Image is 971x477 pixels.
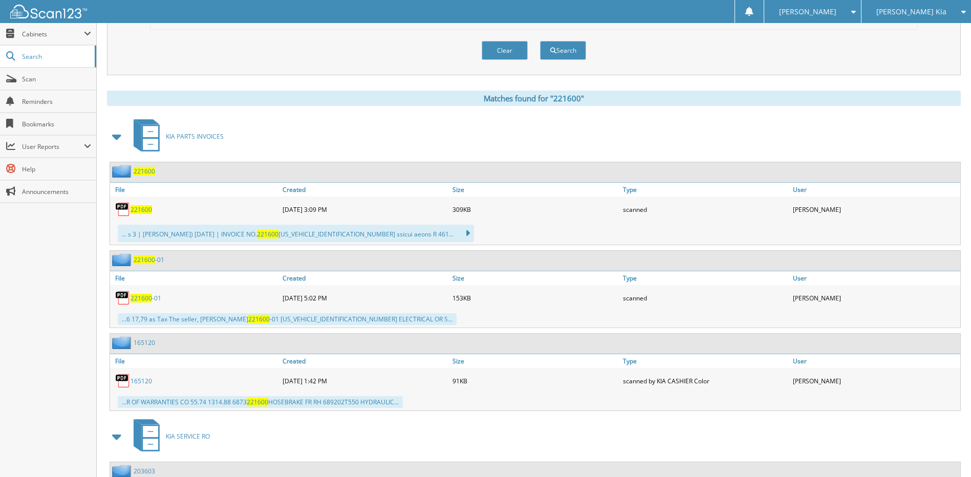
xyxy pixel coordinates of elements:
[450,371,620,391] div: 91KB
[112,336,134,349] img: folder2.png
[257,230,278,238] span: 221600
[22,97,91,106] span: Reminders
[118,396,403,408] div: ...R OF WARRANTIES CO 55.74 1314.88 6873 HOSEBRAKE FR RH 689202T550 HYDRAULIC...
[790,371,960,391] div: [PERSON_NAME]
[22,52,90,61] span: Search
[112,165,134,178] img: folder2.png
[118,313,457,325] div: ...6 17,79 as Tax The seller, [PERSON_NAME] -01 [US_VEHICLE_IDENTIFICATION_NUMBER] ELECTRICAL OR ...
[22,165,91,174] span: Help
[134,255,164,264] a: 221600-01
[166,432,210,441] span: KIA SERVICE RO
[22,142,84,151] span: User Reports
[115,290,131,306] img: PDF.png
[134,338,155,347] a: 165120
[134,255,155,264] span: 221600
[166,132,224,141] span: KIA PARTS INVOICES
[876,9,946,15] span: [PERSON_NAME] Kia
[118,225,474,242] div: ... s 3 | [PERSON_NAME]) [DATE] | INVOICE NO. [US_VEHICLE_IDENTIFICATION_NUMBER] ssicui aeons R 4...
[131,205,152,214] a: 221600
[107,91,961,106] div: Matches found for "221600"
[450,183,620,197] a: Size
[10,5,87,18] img: scan123-logo-white.svg
[112,253,134,266] img: folder2.png
[790,288,960,308] div: [PERSON_NAME]
[110,183,280,197] a: File
[22,187,91,196] span: Announcements
[110,354,280,368] a: File
[127,416,210,457] a: KIA SERVICE RO
[779,9,836,15] span: [PERSON_NAME]
[280,354,450,368] a: Created
[790,183,960,197] a: User
[115,373,131,388] img: PDF.png
[620,183,790,197] a: Type
[920,428,971,477] iframe: Chat Widget
[134,167,155,176] a: 221600
[248,315,270,323] span: 221600
[127,116,224,157] a: KIA PARTS INVOICES
[247,398,268,406] span: 221600
[790,271,960,285] a: User
[450,271,620,285] a: Size
[134,467,155,475] a: 203603
[790,354,960,368] a: User
[131,294,152,302] span: 221600
[620,354,790,368] a: Type
[540,41,586,60] button: Search
[280,183,450,197] a: Created
[450,288,620,308] div: 153KB
[131,294,161,302] a: 221600-01
[115,202,131,217] img: PDF.png
[280,288,450,308] div: [DATE] 5:02 PM
[790,199,960,220] div: [PERSON_NAME]
[280,271,450,285] a: Created
[280,371,450,391] div: [DATE] 1:42 PM
[620,371,790,391] div: scanned by KIA CASHIER Color
[620,199,790,220] div: scanned
[280,199,450,220] div: [DATE] 3:09 PM
[450,354,620,368] a: Size
[22,120,91,128] span: Bookmarks
[450,199,620,220] div: 309KB
[482,41,528,60] button: Clear
[22,75,91,83] span: Scan
[620,271,790,285] a: Type
[131,377,152,385] a: 165120
[22,30,84,38] span: Cabinets
[110,271,280,285] a: File
[620,288,790,308] div: scanned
